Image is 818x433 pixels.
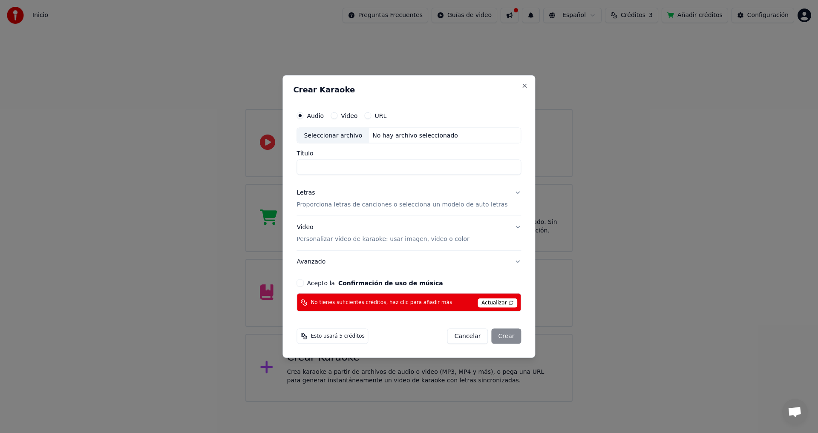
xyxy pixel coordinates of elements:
[297,235,469,244] p: Personalizar video de karaoke: usar imagen, video o color
[447,329,488,344] button: Cancelar
[478,298,518,308] span: Actualizar
[369,131,461,140] div: No hay archivo seleccionado
[307,112,324,118] label: Audio
[293,86,524,93] h2: Crear Karaoke
[297,201,507,209] p: Proporciona letras de canciones o selecciona un modelo de auto letras
[307,280,443,286] label: Acepto la
[297,128,369,143] div: Seleccionar archivo
[338,280,443,286] button: Acepto la
[297,150,521,156] label: Título
[311,299,452,306] span: No tienes suficientes créditos, haz clic para añadir más
[297,251,521,273] button: Avanzado
[297,223,469,244] div: Video
[297,182,521,216] button: LetrasProporciona letras de canciones o selecciona un modelo de auto letras
[374,112,386,118] label: URL
[311,333,364,340] span: Esto usará 5 créditos
[297,189,315,197] div: Letras
[297,216,521,250] button: VideoPersonalizar video de karaoke: usar imagen, video o color
[341,112,357,118] label: Video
